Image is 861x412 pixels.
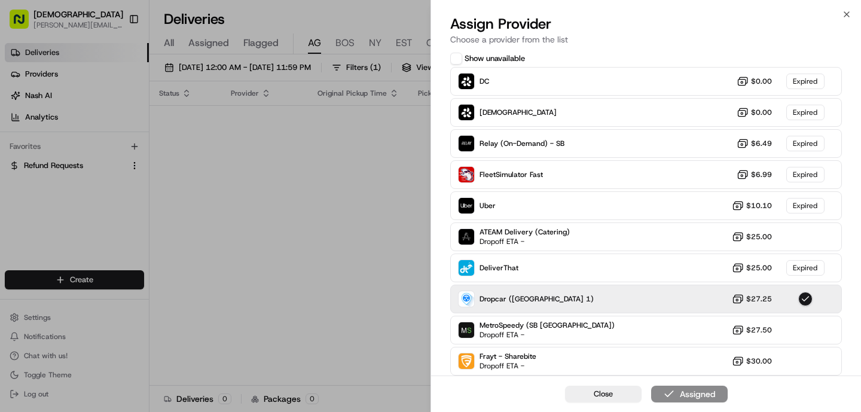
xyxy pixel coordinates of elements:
[732,324,772,336] button: $27.50
[732,355,772,367] button: $30.00
[480,227,570,237] span: ATEAM Delivery (Catering)
[459,74,474,89] img: Sharebite (Onfleet)
[786,260,825,276] div: Expired
[459,229,474,245] img: ATEAM Delivery (Catering)
[751,108,772,117] span: $0.00
[751,139,772,148] span: $6.49
[480,170,543,179] span: FleetSimulator Fast
[565,386,642,402] button: Close
[480,263,518,273] span: DeliverThat
[459,167,474,182] img: FleetSimulator Fast
[459,260,474,276] img: DeliverThat
[480,330,563,340] span: Dropoff ETA -
[746,232,772,242] span: $25.00
[746,201,772,210] span: $10.10
[480,361,536,371] span: Dropoff ETA -
[450,33,842,45] p: Choose a provider from the list
[732,200,772,212] button: $10.10
[459,198,474,213] img: Uber
[480,201,496,210] span: Uber
[746,263,772,273] span: $25.00
[732,262,772,274] button: $25.00
[786,198,825,213] div: Expired
[459,353,474,369] img: Frayt - Sharebite
[737,75,772,87] button: $0.00
[450,14,842,33] h2: Assign Provider
[459,291,474,307] img: Dropcar (NYC 1)
[737,106,772,118] button: $0.00
[459,105,474,120] img: Internal
[751,170,772,179] span: $6.99
[480,294,594,304] span: Dropcar ([GEOGRAPHIC_DATA] 1)
[480,77,489,86] span: DC
[751,77,772,86] span: $0.00
[746,325,772,335] span: $27.50
[732,231,772,243] button: $25.00
[732,293,772,305] button: $27.25
[786,167,825,182] div: Expired
[594,389,613,399] span: Close
[459,136,474,151] img: Relay (On-Demand) - SB
[459,322,474,338] img: MetroSpeedy (SB NYC)
[737,169,772,181] button: $6.99
[480,237,563,246] span: Dropoff ETA -
[480,139,564,148] span: Relay (On-Demand) - SB
[480,352,536,361] span: Frayt - Sharebite
[786,105,825,120] div: Expired
[786,74,825,89] div: Expired
[746,356,772,366] span: $30.00
[746,294,772,304] span: $27.25
[737,138,772,149] button: $6.49
[465,53,525,64] label: Show unavailable
[786,136,825,151] div: Expired
[480,108,557,117] span: [DEMOGRAPHIC_DATA]
[480,321,615,330] span: MetroSpeedy (SB [GEOGRAPHIC_DATA])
